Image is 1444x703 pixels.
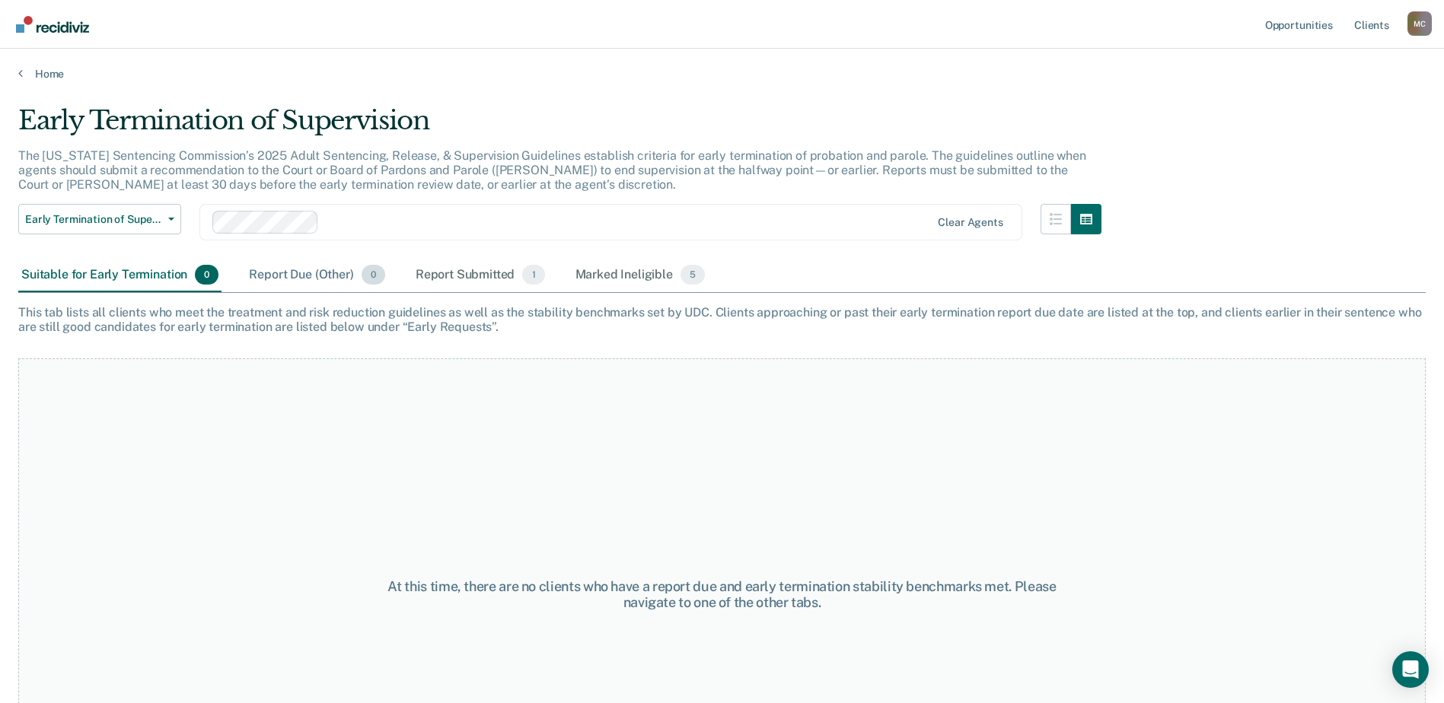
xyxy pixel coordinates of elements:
[572,259,709,292] div: Marked Ineligible5
[18,67,1426,81] a: Home
[681,265,705,285] span: 5
[362,265,385,285] span: 0
[18,105,1101,148] div: Early Termination of Supervision
[25,213,162,226] span: Early Termination of Supervision
[1407,11,1432,36] button: Profile dropdown button
[246,259,387,292] div: Report Due (Other)0
[1392,651,1429,688] div: Open Intercom Messenger
[522,265,544,285] span: 1
[1407,11,1432,36] div: M C
[18,204,181,234] button: Early Termination of Supervision
[18,305,1426,334] div: This tab lists all clients who meet the treatment and risk reduction guidelines as well as the st...
[371,578,1074,611] div: At this time, there are no clients who have a report due and early termination stability benchmar...
[16,16,89,33] img: Recidiviz
[18,259,222,292] div: Suitable for Early Termination0
[18,148,1086,192] p: The [US_STATE] Sentencing Commission’s 2025 Adult Sentencing, Release, & Supervision Guidelines e...
[195,265,218,285] span: 0
[938,216,1003,229] div: Clear agents
[413,259,548,292] div: Report Submitted1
